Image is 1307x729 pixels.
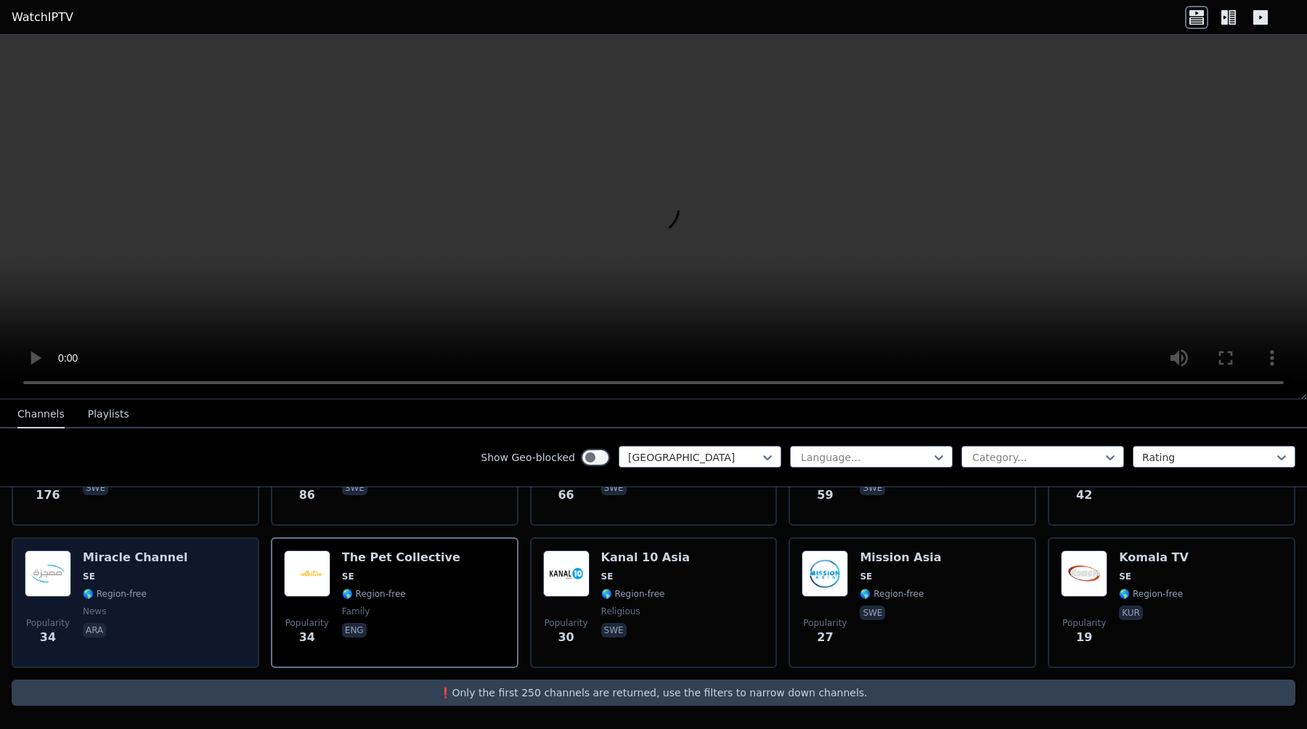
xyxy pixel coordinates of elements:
span: religious [601,606,640,617]
h6: The Pet Collective [342,550,460,565]
button: Channels [17,401,65,428]
img: Kanal 10 Asia [543,550,590,597]
span: 59 [817,486,833,504]
span: 🌎 Region-free [860,588,924,600]
p: swe [601,623,627,638]
h6: Kanal 10 Asia [601,550,690,565]
span: 34 [299,629,315,646]
span: SE [601,571,614,582]
span: 86 [299,486,315,504]
p: ❗️Only the first 250 channels are returned, use the filters to narrow down channels. [17,685,1290,700]
span: 34 [40,629,56,646]
span: SE [1119,571,1131,582]
p: swe [860,606,885,620]
span: 🌎 Region-free [83,588,147,600]
h6: Miracle Channel [83,550,188,565]
span: 42 [1076,486,1092,504]
img: The Pet Collective [284,550,330,597]
span: SE [83,571,95,582]
span: 176 [36,486,60,504]
span: 66 [558,486,574,504]
span: Popularity [545,617,588,629]
span: 27 [817,629,833,646]
span: 🌎 Region-free [1119,588,1183,600]
span: 🌎 Region-free [342,588,406,600]
span: Popularity [26,617,70,629]
a: WatchIPTV [12,9,73,26]
button: Playlists [88,401,129,428]
img: Miracle Channel [25,550,71,597]
span: Popularity [285,617,329,629]
img: Komala TV [1061,550,1107,597]
span: 19 [1076,629,1092,646]
img: Mission Asia [802,550,848,597]
span: 🌎 Region-free [601,588,665,600]
span: Popularity [803,617,847,629]
span: news [83,606,106,617]
p: swe [83,481,108,495]
h6: Komala TV [1119,550,1189,565]
span: family [342,606,370,617]
span: SE [860,571,872,582]
p: swe [342,481,367,495]
span: Popularity [1062,617,1106,629]
p: kur [1119,606,1143,620]
span: SE [342,571,354,582]
span: 30 [558,629,574,646]
p: ara [83,623,106,638]
label: Show Geo-blocked [481,450,575,465]
p: eng [342,623,367,638]
p: swe [860,481,885,495]
p: swe [601,481,627,495]
h6: Mission Asia [860,550,941,565]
